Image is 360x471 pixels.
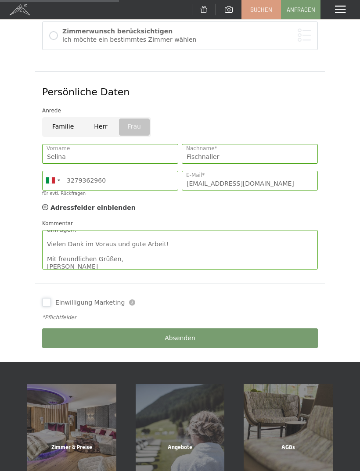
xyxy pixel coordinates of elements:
div: Zimmerwunsch berücksichtigen [62,27,311,36]
span: Buchen [250,6,272,14]
span: Anfragen [287,6,315,14]
span: Adressfelder einblenden [50,204,136,211]
span: Zimmer & Preise [51,444,92,450]
input: 312 345 6789 [42,171,178,191]
div: Italy (Italia): +39 [43,171,63,190]
label: für evtl. Rückfragen [42,191,86,196]
span: Angebote [168,444,192,450]
a: Buchen [242,0,281,19]
button: Absenden [42,328,318,348]
div: Ich möchte ein bestimmtes Zimmer wählen [62,36,311,44]
div: *Pflichtfelder [42,314,318,321]
span: Einwilligung Marketing [55,298,125,307]
a: Anfragen [281,0,320,19]
div: Anrede [42,106,318,115]
div: Persönliche Daten [42,86,318,99]
span: AGBs [281,444,295,450]
span: Absenden [165,334,195,343]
